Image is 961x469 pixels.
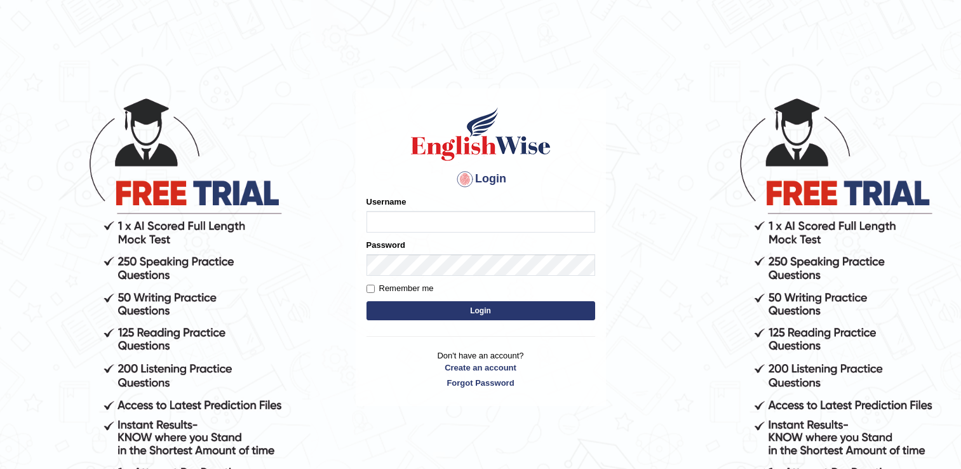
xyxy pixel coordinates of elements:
label: Username [366,196,407,208]
a: Create an account [366,362,595,374]
p: Don't have an account? [366,350,595,389]
input: Remember me [366,285,375,293]
label: Password [366,239,405,251]
a: Forgot Password [366,377,595,389]
button: Login [366,301,595,320]
img: Logo of English Wise sign in for intelligent practice with AI [408,105,553,163]
label: Remember me [366,282,434,295]
h4: Login [366,169,595,189]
